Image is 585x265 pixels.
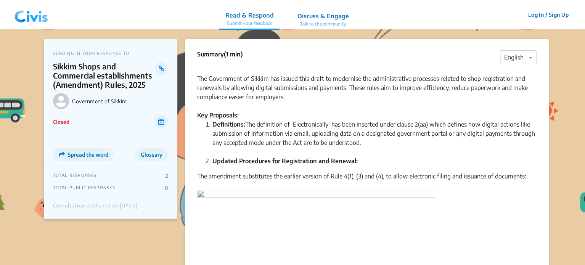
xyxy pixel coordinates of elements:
p: TOTAL PUBLIC RESPONSES [53,185,115,191]
strong: Definitions: [212,120,245,128]
p: TOTAL RESPONSES [53,173,96,179]
button: Glossary [135,148,168,161]
p: 0 [165,185,168,191]
p: Talk to the community [297,21,349,27]
span: (1 min) [224,50,243,58]
strong: Key Proposals: [197,111,239,119]
p: Government of Sikkim [72,98,168,104]
span: Glossary [141,151,162,158]
p: Submit your feedback [225,20,273,27]
img: Government of Sikkim logo [53,93,69,109]
button: Log In / Sign Up [523,9,574,21]
p: Discuss & Engage [297,11,349,21]
img: navlogo.png [11,3,51,26]
div: The amendment substitutes the earlier version of Rule 4(1), (3) and (4), to allow electronic fili... [197,172,537,190]
p: Read & Respond [225,11,273,20]
div: Consultation published on [DATE] [53,203,138,213]
p: Summary [197,50,243,59]
p: SENDING IN YOUR RESPONSE TO [53,51,168,56]
span: Spread the word [68,151,108,158]
strong: Updated Procedures for Registration and Renewal: [212,157,358,165]
button: Spread the word [53,148,114,161]
div: The Government of Sikkim has issued this draft to modernise the administrative processes related ... [197,65,537,101]
p: 2 [166,173,168,179]
li: The definition of ‘Electronically’ has been inserted under clause 2(aa) which defines how digital... [212,120,537,156]
p: Closed [53,118,69,126]
p: Sikkim Shops and Commercial establishments (Amendment) Rules, 2025 [53,62,155,89]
